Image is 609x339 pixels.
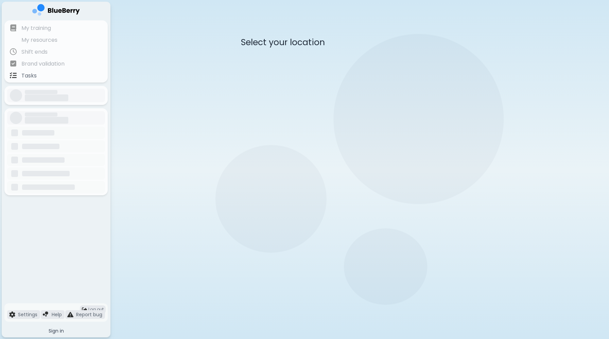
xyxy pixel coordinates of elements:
img: company logo [32,4,80,18]
p: Settings [18,311,37,318]
img: file icon [10,24,17,31]
img: file icon [9,311,15,318]
img: file icon [10,72,17,79]
img: file icon [67,311,73,318]
img: file icon [10,60,17,67]
p: Report bug [76,311,102,318]
p: My training [21,24,51,32]
button: Sign in [4,324,108,337]
p: Select your location [241,37,479,48]
img: file icon [43,311,49,318]
span: Log out [88,307,104,312]
span: Sign in [49,328,64,334]
p: Tasks [21,72,37,80]
p: Brand validation [21,60,65,68]
img: logout [82,307,87,312]
p: Help [52,311,62,318]
img: file icon [10,48,17,55]
p: My resources [21,36,57,44]
p: Shift ends [21,48,48,56]
img: file icon [10,36,17,43]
